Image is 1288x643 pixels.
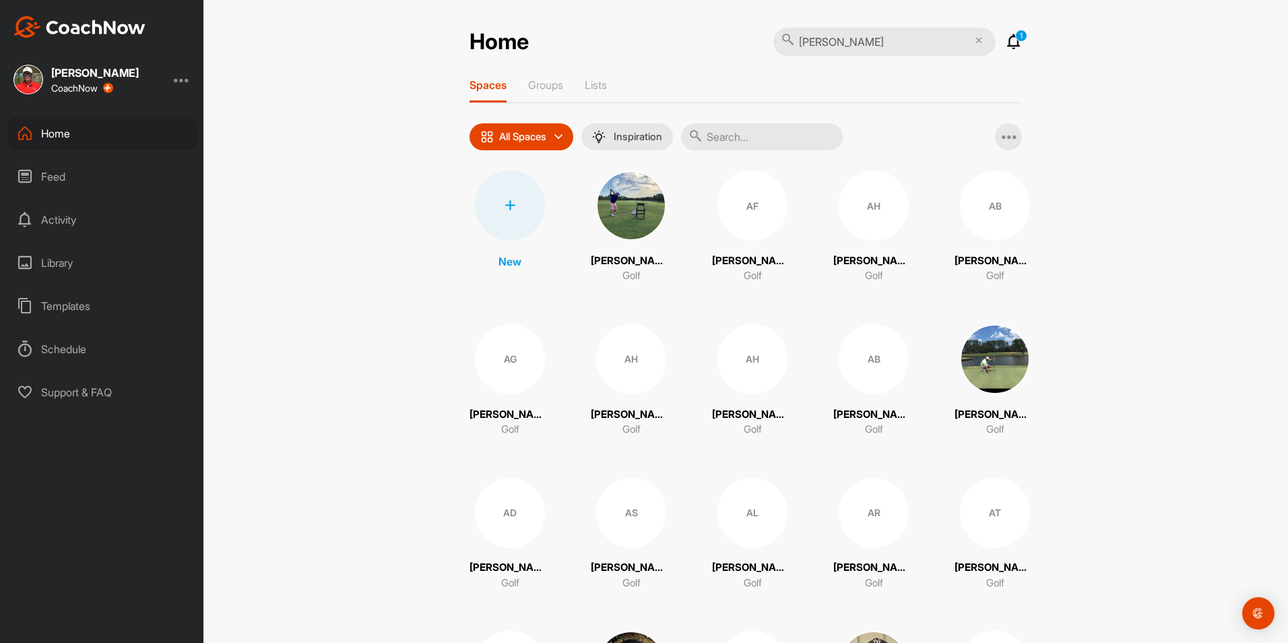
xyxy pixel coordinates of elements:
div: [PERSON_NAME] [51,67,139,78]
p: Spaces [470,78,507,92]
p: Golf [986,576,1004,591]
p: Inspiration [614,131,662,142]
a: AR[PERSON_NAME]Golf [833,478,914,591]
a: AL[PERSON_NAME]Golf [712,478,793,591]
p: Golf [986,422,1004,437]
a: AS[PERSON_NAME]Golf [591,478,672,591]
p: [PERSON_NAME] [470,560,550,576]
div: CoachNow [51,83,113,94]
img: square_6a2c5f456f64983ec7194669b877a3cb.jpg [596,171,666,241]
p: [PERSON_NAME] [591,560,672,576]
p: [PERSON_NAME] [955,407,1035,423]
div: AS [596,478,666,548]
img: menuIcon [592,130,606,144]
div: AF [717,171,787,241]
p: [PERSON_NAME] [833,407,914,423]
p: Golf [744,268,762,284]
p: Golf [622,576,641,591]
p: 1 [1015,30,1027,42]
div: Open Intercom Messenger [1242,597,1275,630]
p: Golf [744,422,762,437]
p: Golf [865,422,883,437]
p: Golf [744,576,762,591]
a: AH[PERSON_NAME]Golf [712,324,793,437]
div: Schedule [7,332,197,366]
div: AH [839,171,909,241]
div: AH [596,324,666,394]
p: [PERSON_NAME] [712,407,793,423]
p: [PERSON_NAME] [833,253,914,269]
a: AH[PERSON_NAME]Golf [833,171,914,284]
img: square_937d7000b8709369284fc8976758372e.jpg [960,324,1030,394]
input: Search posts, people or spaces... [773,28,996,56]
div: AD [475,478,545,548]
div: Home [7,117,197,150]
p: Golf [986,268,1004,284]
div: AL [717,478,787,548]
p: [PERSON_NAME] [591,407,672,423]
img: icon [480,130,494,144]
a: AT[PERSON_NAME]Golf [955,478,1035,591]
p: [PERSON_NAME] [833,560,914,576]
p: Golf [865,576,883,591]
p: Lists [585,78,607,92]
p: All Spaces [499,131,546,142]
p: [PERSON_NAME] [955,560,1035,576]
input: Search... [681,123,843,150]
h2: Home [470,29,529,55]
div: Activity [7,203,197,237]
a: [PERSON_NAME]Golf [955,324,1035,437]
p: Golf [622,422,641,437]
a: [PERSON_NAME]Golf [591,171,672,284]
p: [PERSON_NAME] [591,253,672,269]
div: AR [839,478,909,548]
div: Templates [7,289,197,323]
div: AB [839,324,909,394]
p: [PERSON_NAME] [955,253,1035,269]
div: AH [717,324,787,394]
img: square_9011ed703bdf34dddc69f87129ca1fc2.jpg [13,65,43,94]
p: Golf [501,422,519,437]
div: Feed [7,160,197,193]
img: CoachNow [13,16,146,38]
a: AH[PERSON_NAME]Golf [591,324,672,437]
p: Groups [528,78,563,92]
a: AB[PERSON_NAME]Golf [833,324,914,437]
p: Golf [622,268,641,284]
p: Golf [501,576,519,591]
a: AD[PERSON_NAME]Golf [470,478,550,591]
a: AB[PERSON_NAME]Golf [955,171,1035,284]
p: New [498,253,521,270]
p: [PERSON_NAME] [712,253,793,269]
a: AG[PERSON_NAME]Golf [470,324,550,437]
div: Library [7,246,197,280]
div: Support & FAQ [7,375,197,409]
div: AB [960,171,1030,241]
div: AG [475,324,545,394]
a: AF[PERSON_NAME]Golf [712,171,793,284]
p: [PERSON_NAME] [470,407,550,423]
p: [PERSON_NAME] [712,560,793,576]
p: Golf [865,268,883,284]
div: AT [960,478,1030,548]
